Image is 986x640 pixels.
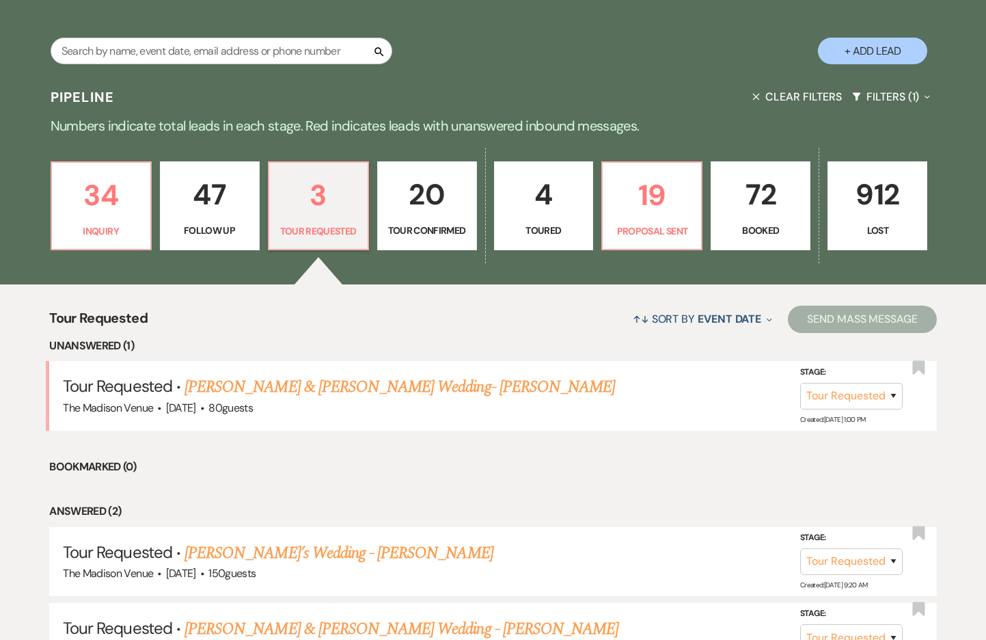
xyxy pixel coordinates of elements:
span: Created: [DATE] 1:00 PM [800,414,866,423]
button: Filters (1) [847,79,935,115]
p: 72 [720,172,802,217]
a: 912Lost [827,161,927,250]
p: Inquiry [60,224,142,239]
span: Created: [DATE] 9:20 AM [800,581,868,589]
p: Follow Up [169,223,251,238]
a: 34Inquiry [51,161,152,250]
span: 150 guests [208,566,256,581]
a: [PERSON_NAME]’s Wedding - [PERSON_NAME] [184,541,493,565]
span: Event Date [698,312,761,326]
a: 47Follow Up [160,161,260,250]
p: 4 [503,172,585,217]
li: Bookmarked (0) [49,458,937,476]
span: Tour Requested [49,308,148,337]
span: The Madison Venue [63,401,153,415]
li: Unanswered (1) [49,337,937,355]
span: [DATE] [166,401,196,415]
span: Tour Requested [63,375,172,397]
span: The Madison Venue [63,566,153,581]
span: Tour Requested [63,542,172,563]
span: Tour Requested [63,617,172,639]
button: Sort By Event Date [627,301,778,337]
label: Stage: [800,365,903,380]
a: 20Tour Confirmed [377,161,477,250]
p: 34 [60,172,142,218]
button: Send Mass Message [788,306,937,333]
span: ↑↓ [633,312,649,326]
a: [PERSON_NAME] & [PERSON_NAME] Wedding- [PERSON_NAME] [184,375,615,399]
span: [DATE] [166,566,196,581]
a: 19Proposal Sent [601,161,702,250]
p: Lost [836,223,918,238]
label: Stage: [800,531,903,546]
input: Search by name, event date, email address or phone number [51,38,392,64]
p: 19 [611,172,693,218]
p: 3 [277,172,359,218]
span: 80 guests [208,401,253,415]
a: 4Toured [494,161,594,250]
p: Tour Confirmed [386,223,468,238]
label: Stage: [800,606,903,622]
p: 20 [386,172,468,217]
a: 3Tour Requested [268,161,369,250]
p: Proposal Sent [611,224,693,239]
button: Clear Filters [747,79,847,115]
p: Numbers indicate total leads in each stage. Red indicates leads with unanswered inbound messages. [1,115,985,137]
a: 72Booked [711,161,810,250]
h3: Pipeline [51,88,115,107]
p: 912 [836,172,918,217]
li: Answered (2) [49,503,937,520]
p: 47 [169,172,251,217]
p: Tour Requested [277,224,359,239]
p: Booked [720,223,802,238]
button: + Add Lead [818,38,927,64]
p: Toured [503,223,585,238]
